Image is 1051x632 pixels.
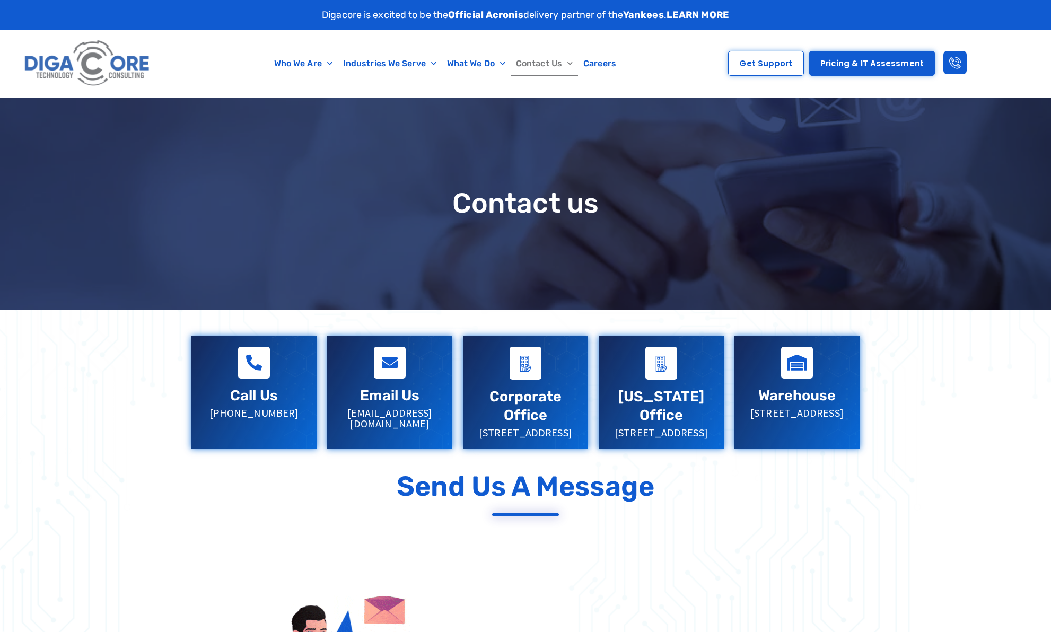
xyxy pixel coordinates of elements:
[511,51,578,76] a: Contact Us
[758,387,836,404] a: Warehouse
[442,51,511,76] a: What We Do
[618,388,704,424] a: [US_STATE] Office
[578,51,621,76] a: Careers
[809,51,935,76] a: Pricing & IT Assessment
[202,408,306,418] p: [PHONE_NUMBER]
[230,387,278,404] a: Call Us
[238,347,270,379] a: Call Us
[186,188,865,218] h1: Contact us
[360,387,420,404] a: Email Us
[820,59,924,67] span: Pricing & IT Assessment
[728,51,803,76] a: Get Support
[739,59,792,67] span: Get Support
[338,408,442,429] p: [EMAIL_ADDRESS][DOMAIN_NAME]
[510,347,541,380] a: Corporate Office
[448,9,523,21] strong: Official Acronis
[21,36,154,92] img: Digacore logo 1
[623,9,664,21] strong: Yankees
[745,408,849,418] p: [STREET_ADDRESS]
[474,427,577,438] p: [STREET_ADDRESS]
[667,9,729,21] a: LEARN MORE
[374,347,406,379] a: Email Us
[338,51,442,76] a: Industries We Serve
[489,388,562,424] a: Corporate Office
[269,51,338,76] a: Who We Are
[206,51,685,76] nav: Menu
[645,347,677,380] a: Virginia Office
[397,470,654,503] p: Send Us a Message
[609,427,713,438] p: [STREET_ADDRESS]
[781,347,813,379] a: Warehouse
[322,8,729,22] p: Digacore is excited to be the delivery partner of the .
